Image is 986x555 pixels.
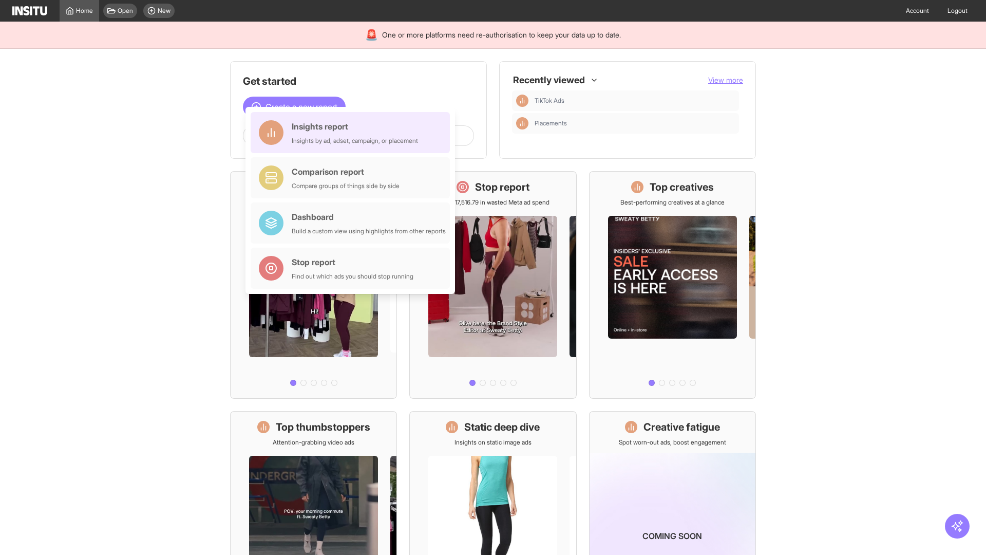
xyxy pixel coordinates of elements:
span: Open [118,7,133,15]
a: Stop reportSave £17,516.79 in wasted Meta ad spend [409,171,576,399]
button: View more [708,75,743,85]
p: Insights on static image ads [454,438,532,447]
p: Best-performing creatives at a glance [620,198,725,207]
button: Create a new report [243,97,346,117]
div: Stop report [292,256,413,268]
h1: Stop report [475,180,529,194]
span: View more [708,76,743,84]
span: Placements [535,119,735,127]
a: Top creativesBest-performing creatives at a glance [589,171,756,399]
div: Comparison report [292,165,400,178]
div: Insights [516,117,528,129]
div: Dashboard [292,211,446,223]
p: Save £17,516.79 in wasted Meta ad spend [437,198,549,207]
h1: Static deep dive [464,420,540,434]
a: What's live nowSee all active ads instantly [230,171,397,399]
p: Attention-grabbing video ads [273,438,354,447]
h1: Get started [243,74,474,88]
div: Build a custom view using highlights from other reports [292,227,446,235]
span: New [158,7,170,15]
h1: Top creatives [650,180,714,194]
span: Create a new report [266,101,337,113]
div: Insights report [292,120,418,133]
img: Logo [12,6,47,15]
div: Insights by ad, adset, campaign, or placement [292,137,418,145]
div: Compare groups of things side by side [292,182,400,190]
div: 🚨 [365,28,378,42]
span: TikTok Ads [535,97,564,105]
h1: Top thumbstoppers [276,420,370,434]
span: Home [76,7,93,15]
span: One or more platforms need re-authorisation to keep your data up to date. [382,30,621,40]
div: Insights [516,95,528,107]
span: TikTok Ads [535,97,735,105]
div: Find out which ads you should stop running [292,272,413,281]
span: Placements [535,119,567,127]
